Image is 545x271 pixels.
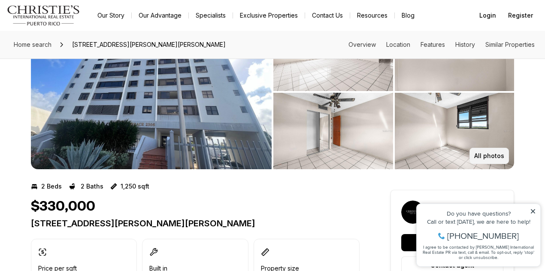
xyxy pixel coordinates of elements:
a: Specialists [189,9,233,21]
button: Register [503,7,538,24]
li: 1 of 7 [31,15,272,169]
a: Blog [395,9,421,21]
button: View image gallery [395,93,515,169]
button: Login [474,7,501,24]
button: View image gallery [273,93,393,169]
button: All photos [469,148,509,164]
span: Login [479,12,496,19]
div: Do you have questions? [9,19,124,25]
p: [STREET_ADDRESS][PERSON_NAME][PERSON_NAME] [31,218,360,228]
span: Register [508,12,533,19]
a: Skip to: Similar Properties [485,41,535,48]
a: Skip to: Features [421,41,445,48]
div: Call or text [DATE], we are here to help! [9,27,124,33]
a: Skip to: Overview [348,41,376,48]
nav: Page section menu [348,41,535,48]
p: 1,250 sqft [121,183,149,190]
button: Selling consultation [401,234,503,251]
div: Listing Photos [31,15,514,169]
span: Home search [14,41,51,48]
span: [STREET_ADDRESS][PERSON_NAME][PERSON_NAME] [69,38,229,52]
a: Our Story [91,9,131,21]
li: 2 of 7 [273,15,514,169]
p: All photos [474,152,504,159]
h1: $330,000 [31,198,95,215]
p: 2 Beds [41,183,62,190]
a: Skip to: History [455,41,475,48]
button: View image gallery [31,15,272,169]
span: [PHONE_NUMBER] [35,40,107,49]
a: Home search [10,38,55,52]
button: Contact Us [305,9,350,21]
a: Exclusive Properties [233,9,305,21]
p: 2 Baths [81,183,103,190]
img: logo [7,5,80,26]
a: Skip to: Location [386,41,410,48]
a: Resources [350,9,394,21]
span: I agree to be contacted by [PERSON_NAME] International Real Estate PR via text, call & email. To ... [11,53,122,69]
a: Our Advantage [132,9,188,21]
